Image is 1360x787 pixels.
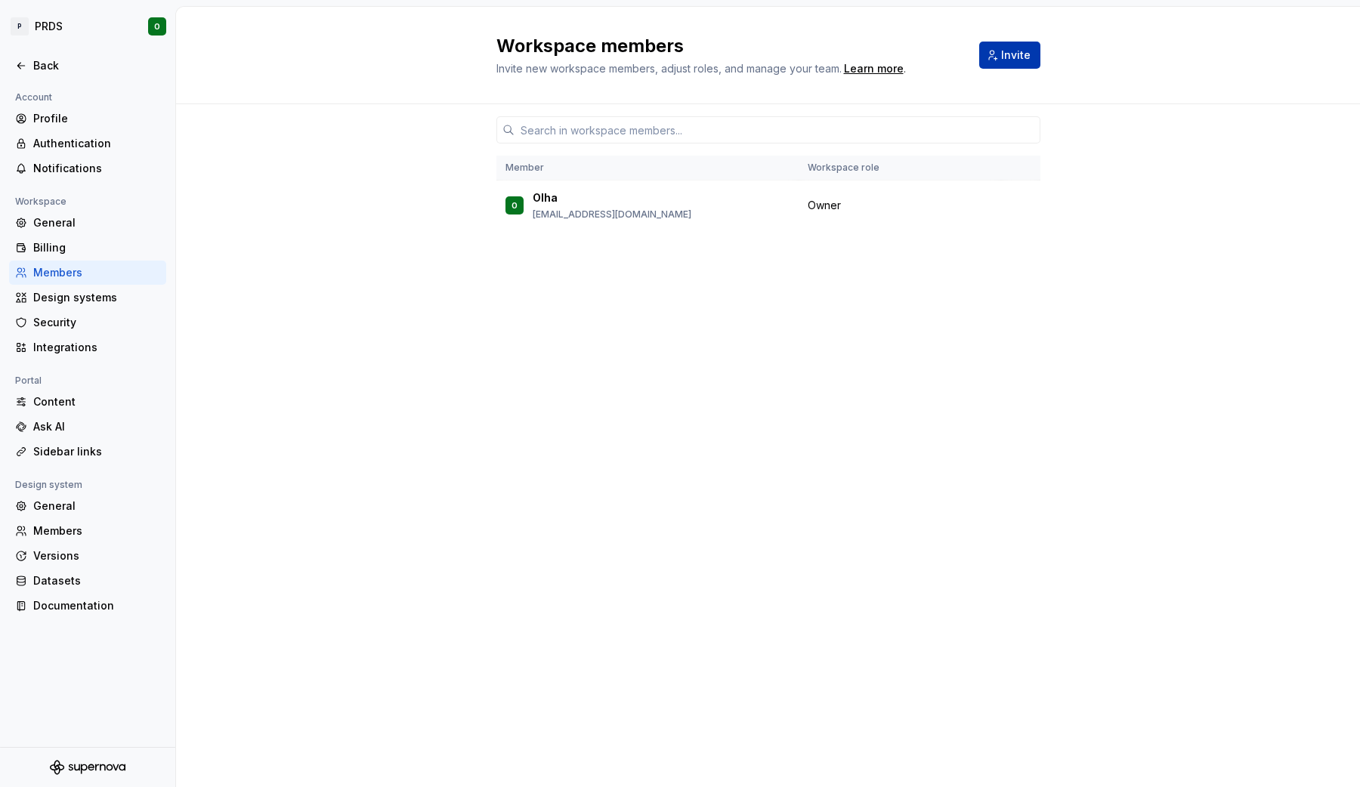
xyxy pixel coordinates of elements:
div: Ask AI [33,419,160,434]
span: Owner [808,198,841,213]
a: Design systems [9,285,166,310]
div: Members [33,265,160,280]
a: Billing [9,236,166,260]
div: Notifications [33,161,160,176]
div: Portal [9,372,48,390]
a: Ask AI [9,415,166,439]
div: Versions [33,548,160,563]
th: Workspace role [799,156,1001,181]
button: PPRDSO [3,10,172,43]
div: Back [33,58,160,73]
span: . [842,63,906,75]
a: Integrations [9,335,166,360]
a: Notifications [9,156,166,181]
a: Versions [9,544,166,568]
div: Sidebar links [33,444,160,459]
div: PRDS [35,19,63,34]
a: Members [9,519,166,543]
a: General [9,494,166,518]
a: Learn more [844,61,904,76]
div: Account [9,88,58,106]
button: Invite [979,42,1040,69]
span: Invite [1001,48,1031,63]
div: Security [33,315,160,330]
div: Profile [33,111,160,126]
a: Members [9,261,166,285]
a: Security [9,310,166,335]
div: O [512,198,518,213]
div: Documentation [33,598,160,613]
div: Design system [9,476,88,494]
div: Workspace [9,193,73,211]
div: General [33,215,160,230]
h2: Workspace members [496,34,961,58]
th: Member [496,156,799,181]
div: Members [33,523,160,539]
div: Integrations [33,340,160,355]
span: Invite new workspace members, adjust roles, and manage your team. [496,62,842,75]
div: Content [33,394,160,409]
p: [EMAIL_ADDRESS][DOMAIN_NAME] [533,208,691,221]
div: Datasets [33,573,160,588]
svg: Supernova Logo [50,760,125,775]
div: O [154,20,160,32]
div: Authentication [33,136,160,151]
a: Content [9,390,166,414]
a: Profile [9,106,166,131]
div: Billing [33,240,160,255]
a: Authentication [9,131,166,156]
div: General [33,498,160,514]
p: Olha [533,190,558,205]
a: Back [9,54,166,78]
input: Search in workspace members... [515,116,1040,144]
div: P [11,17,29,35]
a: Datasets [9,569,166,593]
a: General [9,211,166,235]
div: Design systems [33,290,160,305]
a: Sidebar links [9,440,166,464]
a: Documentation [9,594,166,618]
